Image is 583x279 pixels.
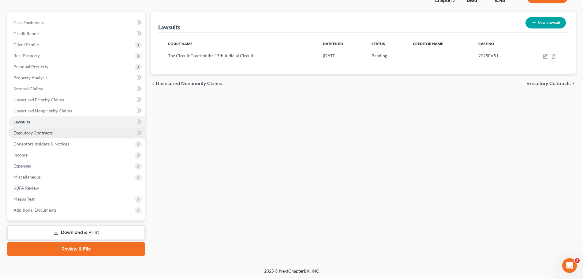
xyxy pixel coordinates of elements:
[9,183,145,194] a: SOFA Review
[372,41,385,46] span: Status
[13,86,43,91] span: Secured Claims
[562,258,577,273] iframe: Intercom live chat
[9,28,145,39] a: Credit Report
[13,152,28,157] span: Income
[478,41,494,46] span: Case No
[571,81,576,86] i: chevron_right
[13,53,40,58] span: Real Property
[575,258,580,263] span: 3
[7,225,145,240] a: Download & Print
[151,81,222,86] button: chevron_left Unsecured Nonpriority Claims
[13,196,35,202] span: Means Test
[478,53,499,58] span: 2025EV51
[9,127,145,138] a: Executory Contracts
[13,130,53,135] span: Executory Contracts
[9,105,145,116] a: Unsecured Nonpriority Claims
[13,97,64,102] span: Unsecured Priority Claims
[13,31,40,36] span: Credit Report
[13,119,30,124] span: Lawsuits
[156,81,222,86] span: Unsecured Nonpriority Claims
[13,141,69,146] span: Codebtors Insiders & Notices
[158,24,180,31] div: Lawsuits
[168,41,192,46] span: Court Name
[13,174,41,179] span: Miscellaneous
[9,83,145,94] a: Secured Claims
[168,53,253,58] span: The Circuit Court of the 17th Judicial Circuit
[117,268,466,279] div: 2025 © NextChapterBK, INC
[526,81,576,86] button: Executory Contracts chevron_right
[372,53,387,58] span: Pending
[413,41,443,46] span: Creditor Name
[151,81,156,86] i: chevron_left
[525,17,566,28] button: New Lawsuit
[323,41,343,46] span: Date Filed
[9,116,145,127] a: Lawsuits
[13,108,72,113] span: Unsecured Nonpriority Claims
[323,53,336,58] span: [DATE]
[9,17,145,28] a: Case Dashboard
[9,94,145,105] a: Unsecured Priority Claims
[9,72,145,83] a: Property Analysis
[13,163,31,168] span: Expenses
[13,64,48,69] span: Personal Property
[7,242,145,256] a: Review & File
[13,75,47,80] span: Property Analysis
[13,185,39,190] span: SOFA Review
[13,42,39,47] span: Client Profile
[13,20,45,25] span: Case Dashboard
[13,207,57,213] span: Additional Documents
[526,81,571,86] span: Executory Contracts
